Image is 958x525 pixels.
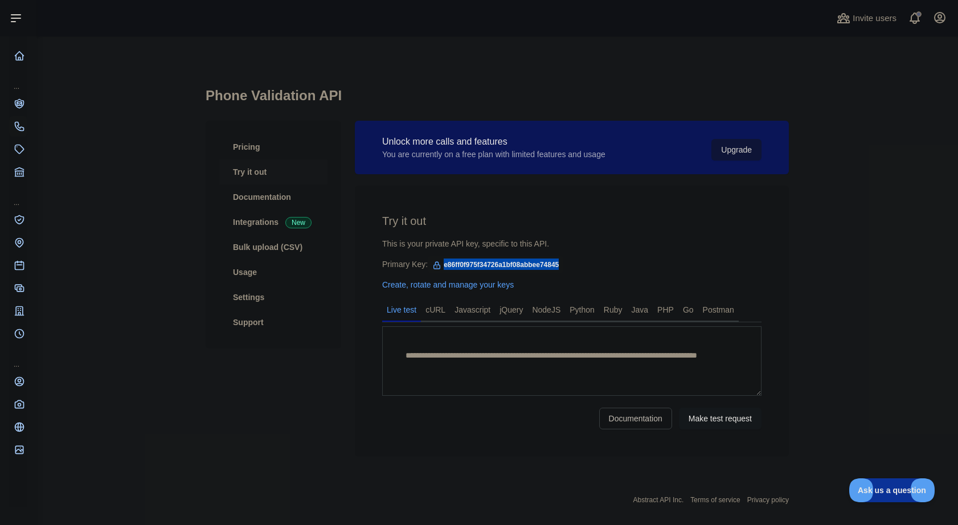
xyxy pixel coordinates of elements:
a: PHP [653,301,678,319]
a: NodeJS [527,301,565,319]
a: Usage [219,260,327,285]
a: Javascript [450,301,495,319]
span: e86ff0f975f34726a1bf08abbee74845 [428,256,563,273]
a: Python [565,301,599,319]
div: ... [9,68,27,91]
a: Pricing [219,134,327,159]
span: Invite users [853,12,896,25]
iframe: Toggle Customer Support [849,478,935,502]
h1: Phone Validation API [206,87,789,114]
h2: Try it out [382,213,762,229]
a: jQuery [495,301,527,319]
a: Live test [382,301,421,319]
a: Settings [219,285,327,310]
a: Terms of service [690,496,740,504]
div: This is your private API key, specific to this API. [382,238,762,249]
div: ... [9,346,27,369]
a: Privacy policy [747,496,789,504]
a: Try it out [219,159,327,184]
div: Primary Key: [382,259,762,270]
a: cURL [421,301,450,319]
button: Make test request [679,408,762,429]
a: Integrations New [219,210,327,235]
a: Documentation [219,184,327,210]
span: New [285,217,312,228]
a: Ruby [599,301,627,319]
a: Abstract API Inc. [633,496,684,504]
div: Unlock more calls and features [382,135,605,149]
a: Postman [698,301,739,319]
div: You are currently on a free plan with limited features and usage [382,149,605,160]
a: Documentation [599,408,672,429]
button: Upgrade [711,139,762,161]
button: Invite users [834,9,899,27]
a: Bulk upload (CSV) [219,235,327,260]
a: Java [627,301,653,319]
a: Create, rotate and manage your keys [382,280,514,289]
a: Go [678,301,698,319]
a: Support [219,310,327,335]
div: ... [9,184,27,207]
